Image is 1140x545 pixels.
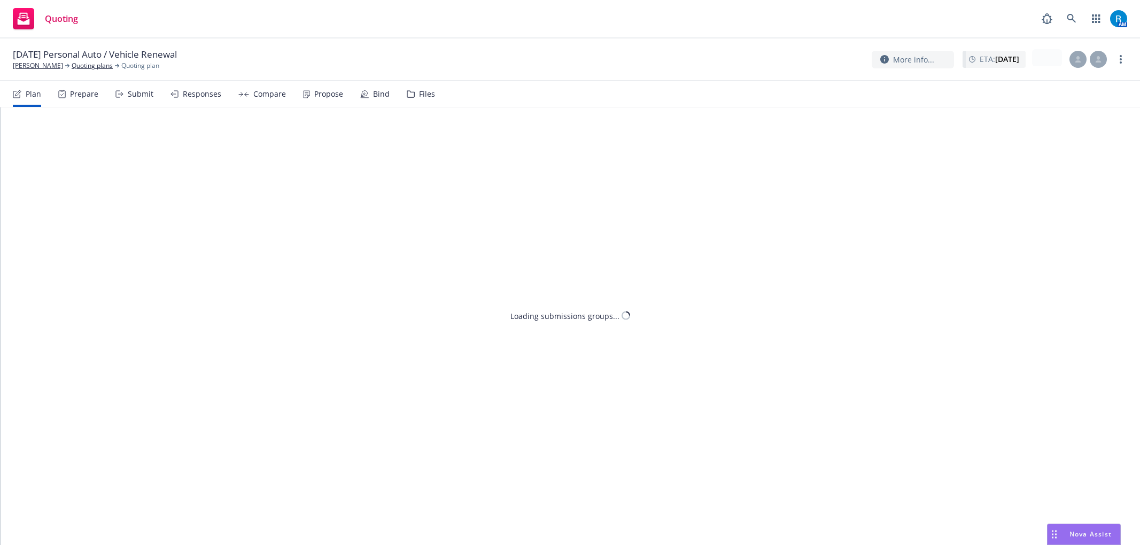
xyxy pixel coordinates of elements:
button: Nova Assist [1047,524,1121,545]
div: Submit [128,90,153,98]
span: More info... [893,54,934,65]
div: Drag to move [1048,524,1061,544]
strong: [DATE] [995,54,1019,64]
a: Quoting plans [72,61,113,71]
a: Quoting [9,4,82,34]
button: More info... [872,51,954,68]
span: [DATE] Personal Auto / Vehicle Renewal [13,48,177,61]
div: Files [419,90,435,98]
div: Propose [314,90,343,98]
span: Nova Assist [1069,530,1112,539]
div: Responses [183,90,221,98]
span: ETA : [980,53,1019,65]
a: more [1114,53,1127,66]
a: [PERSON_NAME] [13,61,63,71]
span: Quoting [45,14,78,23]
a: Switch app [1085,8,1107,29]
a: Search [1061,8,1082,29]
a: Report a Bug [1036,8,1058,29]
div: Loading submissions groups... [510,310,619,321]
img: photo [1110,10,1127,27]
div: Compare [253,90,286,98]
div: Plan [26,90,41,98]
span: Quoting plan [121,61,159,71]
div: Bind [373,90,390,98]
div: Prepare [70,90,98,98]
